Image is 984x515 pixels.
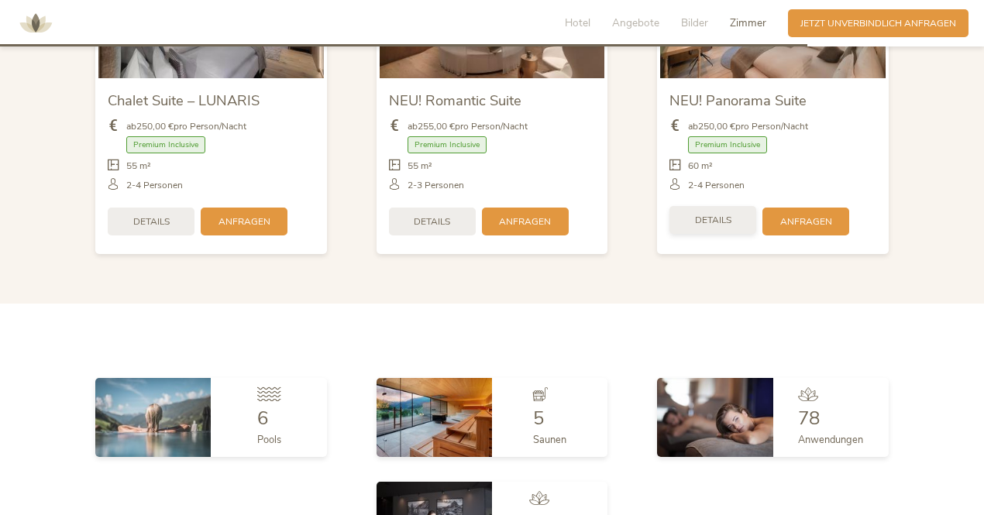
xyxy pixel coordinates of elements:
[108,91,260,110] span: Chalet Suite – LUNARIS
[730,15,766,30] span: Zimmer
[612,15,659,30] span: Angebote
[133,215,170,228] span: Details
[126,160,151,173] span: 55 m²
[695,214,731,227] span: Details
[418,120,455,132] b: 255,00 €
[533,433,566,447] span: Saunen
[533,406,544,431] span: 5
[669,91,807,110] span: NEU! Panorama Suite
[681,15,708,30] span: Bilder
[408,136,487,154] span: Premium Inclusive
[408,160,432,173] span: 55 m²
[688,179,745,192] span: 2-4 Personen
[126,120,246,133] span: ab pro Person/Nacht
[780,215,832,228] span: Anfragen
[698,120,735,132] b: 250,00 €
[257,433,281,447] span: Pools
[565,15,590,30] span: Hotel
[389,91,521,110] span: NEU! Romantic Suite
[126,136,205,154] span: Premium Inclusive
[688,136,767,154] span: Premium Inclusive
[798,406,820,431] span: 78
[499,215,551,228] span: Anfragen
[126,179,183,192] span: 2-4 Personen
[688,160,713,173] span: 60 m²
[688,120,808,133] span: ab pro Person/Nacht
[218,215,270,228] span: Anfragen
[257,406,268,431] span: 6
[408,120,528,133] span: ab pro Person/Nacht
[12,19,59,27] a: AMONTI & LUNARIS Wellnessresort
[800,17,956,30] span: Jetzt unverbindlich anfragen
[414,215,450,228] span: Details
[798,433,863,447] span: Anwendungen
[136,120,174,132] b: 250,00 €
[408,179,464,192] span: 2-3 Personen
